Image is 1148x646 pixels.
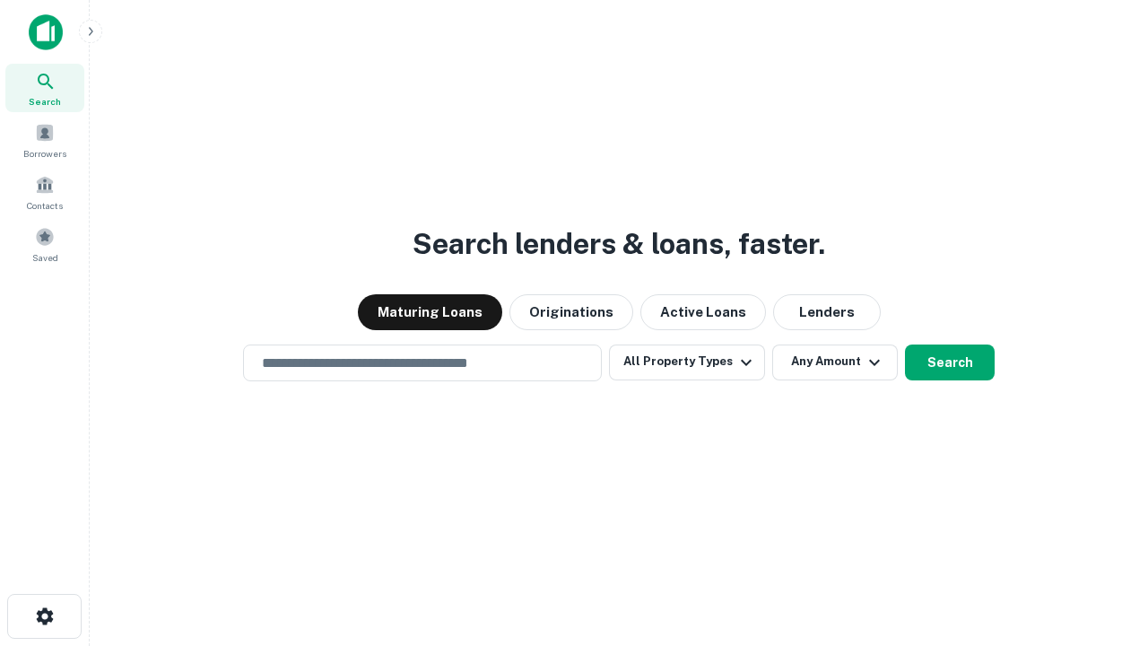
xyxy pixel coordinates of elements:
[413,223,825,266] h3: Search lenders & loans, faster.
[1058,502,1148,589] iframe: Chat Widget
[5,116,84,164] a: Borrowers
[5,220,84,268] a: Saved
[23,146,66,161] span: Borrowers
[5,64,84,112] a: Search
[509,294,633,330] button: Originations
[358,294,502,330] button: Maturing Loans
[773,294,881,330] button: Lenders
[905,345,995,380] button: Search
[32,250,58,265] span: Saved
[609,345,765,380] button: All Property Types
[29,94,61,109] span: Search
[29,14,63,50] img: capitalize-icon.png
[5,168,84,216] a: Contacts
[640,294,766,330] button: Active Loans
[27,198,63,213] span: Contacts
[772,345,898,380] button: Any Amount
